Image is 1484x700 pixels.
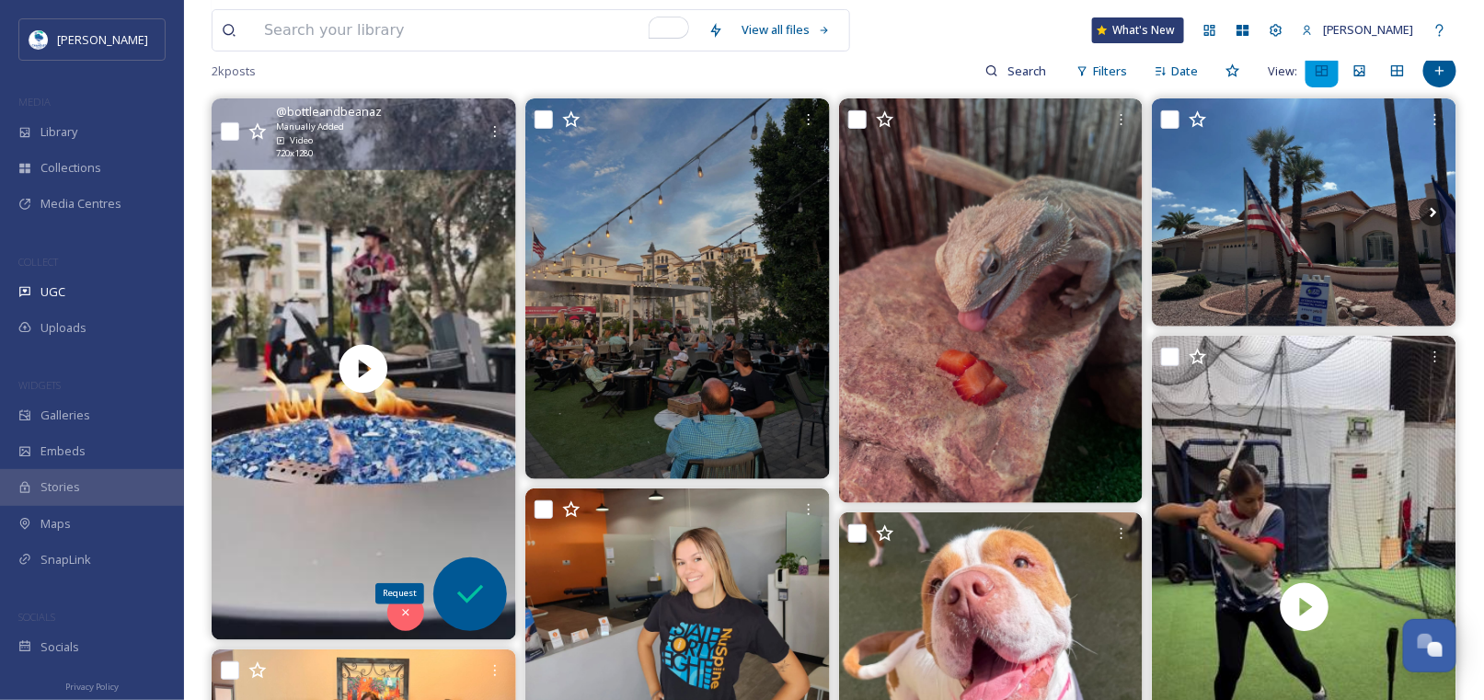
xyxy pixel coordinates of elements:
[1403,619,1456,672] button: Open Chat
[212,98,516,639] video: Tonight at 4 PM, come enjoy live music and good vibes! 🎶🎸 Don’t miss out!
[1323,21,1414,38] span: [PERSON_NAME]
[40,407,90,424] span: Galleries
[732,12,840,48] a: View all files
[40,319,86,337] span: Uploads
[276,147,313,160] span: 720 x 1280
[1093,63,1127,80] span: Filters
[29,30,48,49] img: download.jpeg
[255,10,699,51] input: To enrich screen reader interactions, please activate Accessibility in Grammarly extension settings
[40,442,86,460] span: Embeds
[57,31,148,48] span: [PERSON_NAME]
[40,551,91,568] span: SnapLink
[18,610,55,624] span: SOCIALS
[65,674,119,696] a: Privacy Policy
[40,195,121,212] span: Media Centres
[1293,12,1423,48] a: [PERSON_NAME]
[1268,63,1297,80] span: View:
[40,478,80,496] span: Stories
[212,98,516,639] img: thumbnail
[1152,98,1456,327] img: #SunLakes #Arizona #painting #painter #dunnedwards #sherwinwilliams #chandleraz #azroc #maricopac...
[212,63,256,80] span: 2k posts
[998,52,1058,89] input: Search
[839,98,1144,503] img: Strawberry treats #beardeddragon #beardeddragonsofinstagram #dragon #chandler #mrschanandlerbong
[40,123,77,141] span: Library
[375,583,424,603] div: Request
[525,98,830,478] img: We hope you love Wednesdays as much as we do! Join us tomorrow night from 4-7 for the Pizza Butch...
[1171,63,1198,80] span: Date
[40,283,65,301] span: UGC
[18,378,61,392] span: WIDGETS
[40,159,101,177] span: Collections
[1092,17,1184,43] a: What's New
[276,120,344,133] span: Manually Added
[40,515,71,533] span: Maps
[18,255,58,269] span: COLLECT
[40,638,79,656] span: Socials
[65,681,119,693] span: Privacy Policy
[18,95,51,109] span: MEDIA
[290,134,313,147] span: Video
[276,103,382,120] span: @ bottleandbeanaz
